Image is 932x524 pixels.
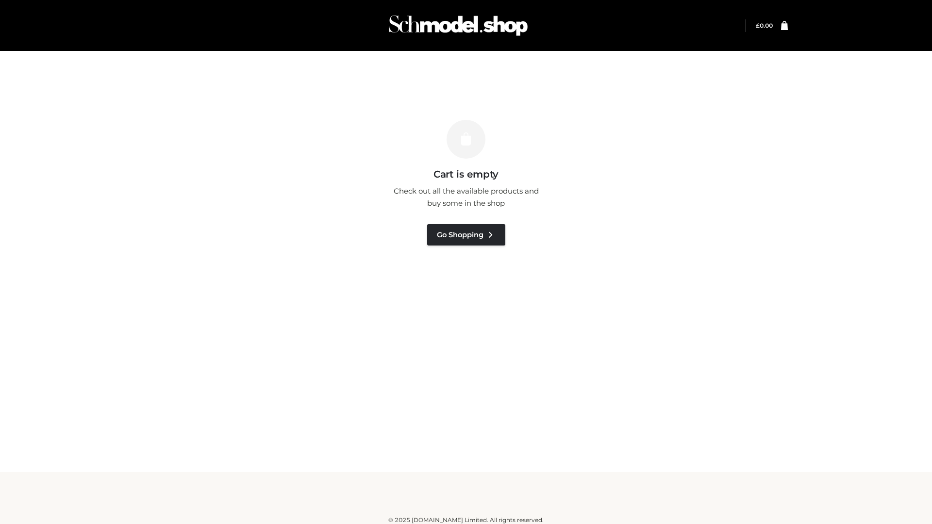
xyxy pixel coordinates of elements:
[385,6,531,45] img: Schmodel Admin 964
[756,22,760,29] span: £
[388,185,544,210] p: Check out all the available products and buy some in the shop
[756,22,773,29] a: £0.00
[166,168,766,180] h3: Cart is empty
[427,224,505,246] a: Go Shopping
[756,22,773,29] bdi: 0.00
